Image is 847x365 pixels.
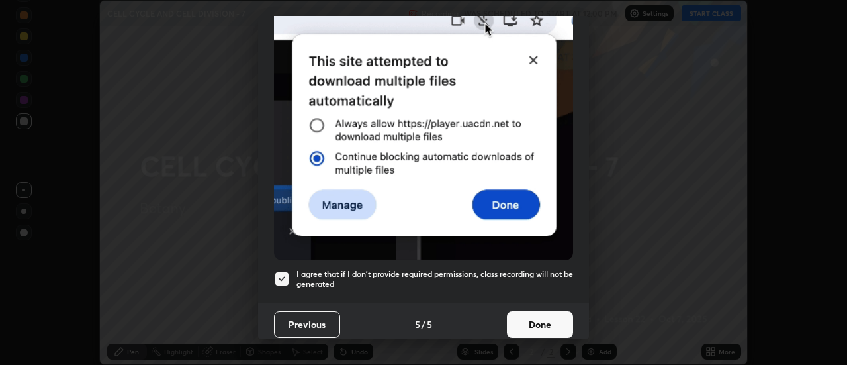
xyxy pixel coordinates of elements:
h5: I agree that if I don't provide required permissions, class recording will not be generated [296,269,573,289]
h4: 5 [415,317,420,331]
h4: / [422,317,425,331]
button: Previous [274,311,340,338]
button: Done [507,311,573,338]
h4: 5 [427,317,432,331]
